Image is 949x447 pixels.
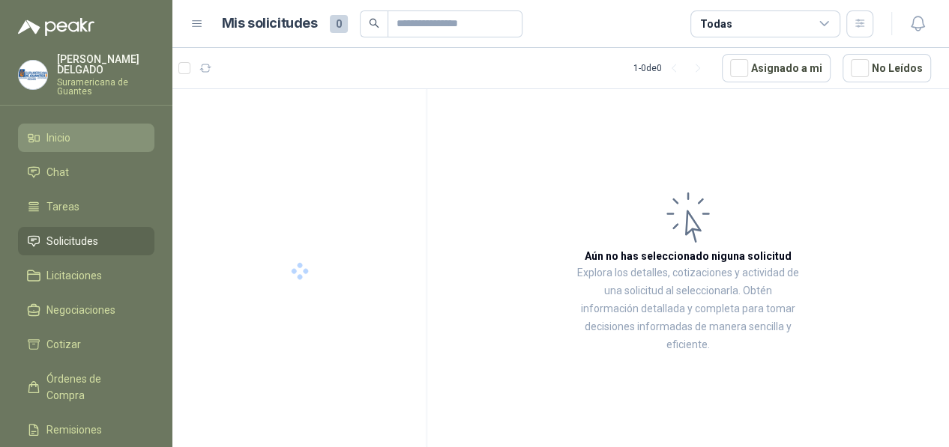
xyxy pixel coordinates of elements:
[46,267,102,284] span: Licitaciones
[46,371,140,404] span: Órdenes de Compra
[46,130,70,146] span: Inicio
[585,248,792,264] h3: Aún no has seleccionado niguna solicitud
[18,158,154,186] a: Chat
[46,164,69,180] span: Chat
[46,336,81,353] span: Cotizar
[722,54,831,82] button: Asignado a mi
[19,61,47,89] img: Company Logo
[46,302,115,318] span: Negociaciones
[57,54,154,75] p: [PERSON_NAME] DELGADO
[46,233,98,249] span: Solicitudes
[18,365,154,410] a: Órdenes de Compra
[18,18,94,36] img: Logo peakr
[633,56,710,80] div: 1 - 0 de 0
[577,264,799,354] p: Explora los detalles, cotizaciones y actividad de una solicitud al seleccionarla. Obtén informaci...
[18,227,154,255] a: Solicitudes
[57,78,154,96] p: Suramericana de Guantes
[18,330,154,359] a: Cotizar
[369,18,379,28] span: search
[18,296,154,324] a: Negociaciones
[18,192,154,221] a: Tareas
[46,198,79,215] span: Tareas
[330,15,348,33] span: 0
[18,261,154,290] a: Licitaciones
[700,16,732,32] div: Todas
[46,422,102,438] span: Remisiones
[843,54,931,82] button: No Leídos
[18,124,154,152] a: Inicio
[18,416,154,444] a: Remisiones
[222,13,318,34] h1: Mis solicitudes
